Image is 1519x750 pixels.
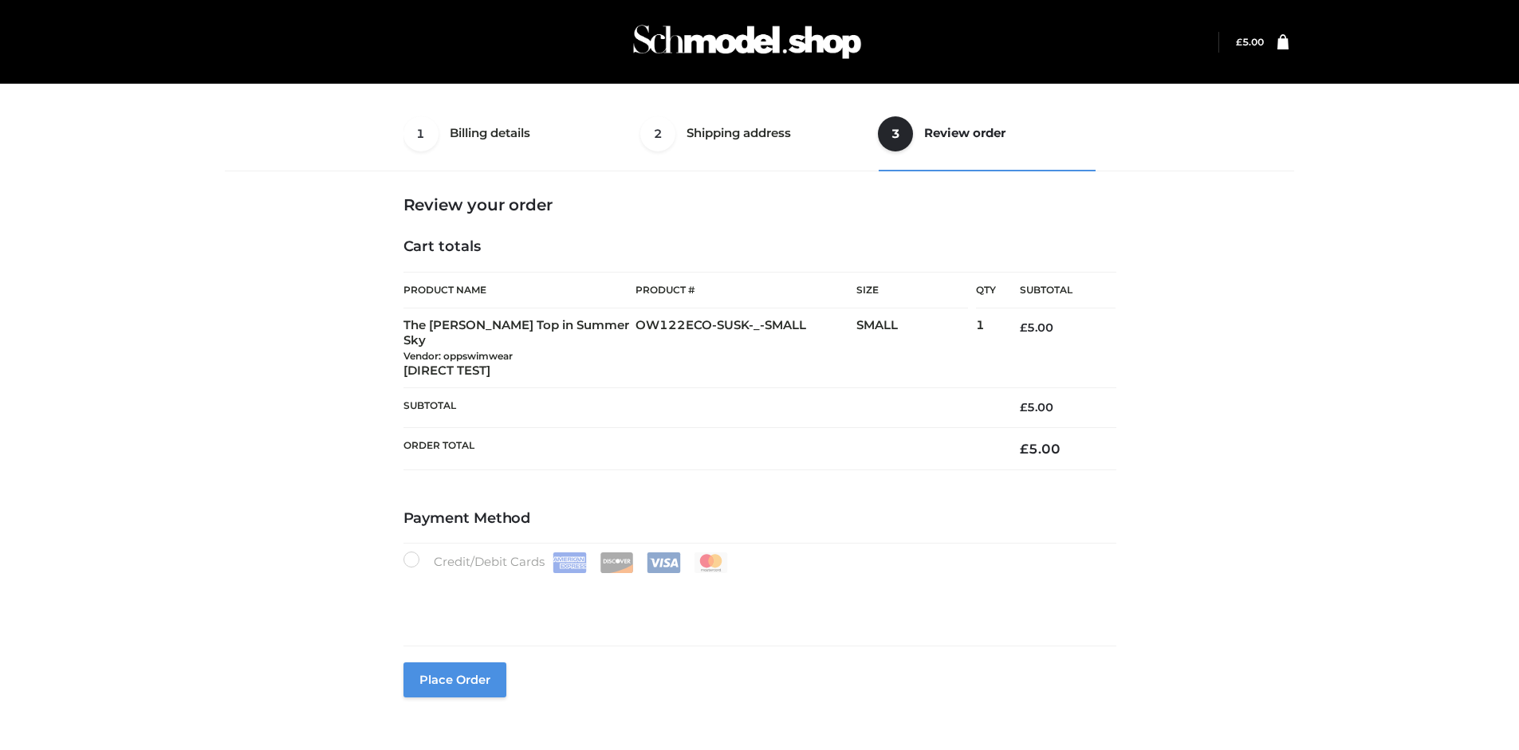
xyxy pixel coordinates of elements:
iframe: Secure payment input frame [400,570,1113,628]
td: SMALL [856,308,976,388]
button: Place order [403,662,506,697]
td: The [PERSON_NAME] Top in Summer Sky [DIRECT TEST] [403,308,636,388]
th: Subtotal [403,388,997,427]
th: Product # [636,272,856,308]
span: £ [1020,400,1027,414]
th: Product Name [403,272,636,308]
img: Discover [600,552,634,573]
h3: Review your order [403,195,1116,214]
td: OW122ECO-SUSK-_-SMALL [636,308,856,388]
bdi: 5.00 [1020,441,1061,457]
label: Credit/Debit Cards [403,552,730,573]
th: Order Total [403,427,997,469]
img: Schmodel Admin 964 [628,10,867,73]
a: £5.00 [1236,36,1264,48]
bdi: 5.00 [1236,36,1264,48]
img: Amex [553,552,587,573]
span: £ [1236,36,1242,48]
h4: Cart totals [403,238,1116,256]
span: £ [1020,320,1027,335]
img: Mastercard [694,552,728,573]
img: Visa [647,552,681,573]
th: Subtotal [996,273,1116,308]
small: Vendor: oppswimwear [403,350,513,362]
td: 1 [976,308,996,388]
th: Size [856,273,968,308]
bdi: 5.00 [1020,320,1053,335]
th: Qty [976,272,996,308]
bdi: 5.00 [1020,400,1053,414]
h4: Payment Method [403,510,1116,528]
span: £ [1020,441,1029,457]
